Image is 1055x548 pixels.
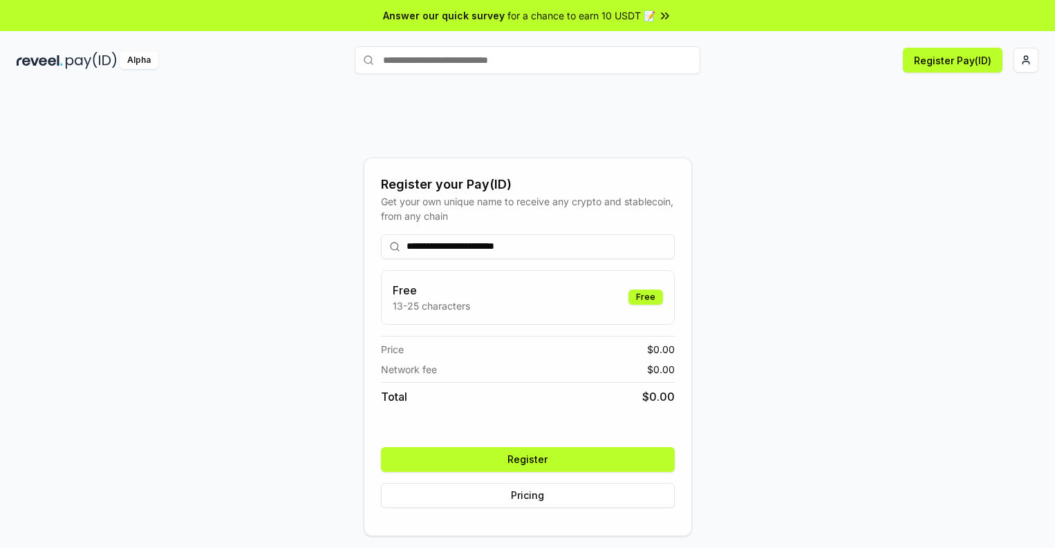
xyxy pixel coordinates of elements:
[120,52,158,69] div: Alpha
[381,342,404,357] span: Price
[393,299,470,313] p: 13-25 characters
[66,52,117,69] img: pay_id
[381,194,675,223] div: Get your own unique name to receive any crypto and stablecoin, from any chain
[647,362,675,377] span: $ 0.00
[381,483,675,508] button: Pricing
[381,362,437,377] span: Network fee
[647,342,675,357] span: $ 0.00
[381,447,675,472] button: Register
[903,48,1002,73] button: Register Pay(ID)
[381,388,407,405] span: Total
[381,175,675,194] div: Register your Pay(ID)
[383,8,505,23] span: Answer our quick survey
[393,282,470,299] h3: Free
[17,52,63,69] img: reveel_dark
[507,8,655,23] span: for a chance to earn 10 USDT 📝
[628,290,663,305] div: Free
[642,388,675,405] span: $ 0.00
